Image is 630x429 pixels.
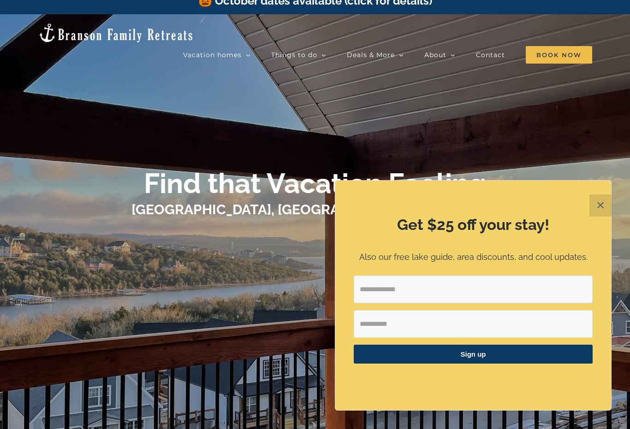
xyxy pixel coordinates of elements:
input: Email Address [354,276,593,303]
h1: [GEOGRAPHIC_DATA], [GEOGRAPHIC_DATA], [US_STATE] [131,200,499,219]
a: Deals & More [347,46,404,64]
button: Close [589,194,612,217]
a: Book Now [526,46,592,64]
a: Things to do [271,46,326,64]
nav: Main Menu [183,46,592,64]
span: About [424,52,446,58]
span: Contact [476,52,505,58]
a: Contact [476,46,505,64]
input: First Name [354,310,593,338]
p: ​ [354,375,593,385]
a: About [424,46,455,64]
button: Sign up [354,345,593,364]
p: Also our free lake guide, area discounts, and cool updates. [354,251,593,264]
span: Things to do [271,52,317,58]
img: Branson Family Retreats Logo [38,23,194,43]
b: Find that Vacation Feeling [144,167,486,200]
iframe: Branson Family Retreats - Opens on Book page - Availability/Property Search Widget [246,226,384,287]
span: Deals & More [347,52,395,58]
span: Vacation homes [183,52,242,58]
h2: Get $25 off your stay! [354,214,593,235]
a: Vacation homes [183,46,250,64]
